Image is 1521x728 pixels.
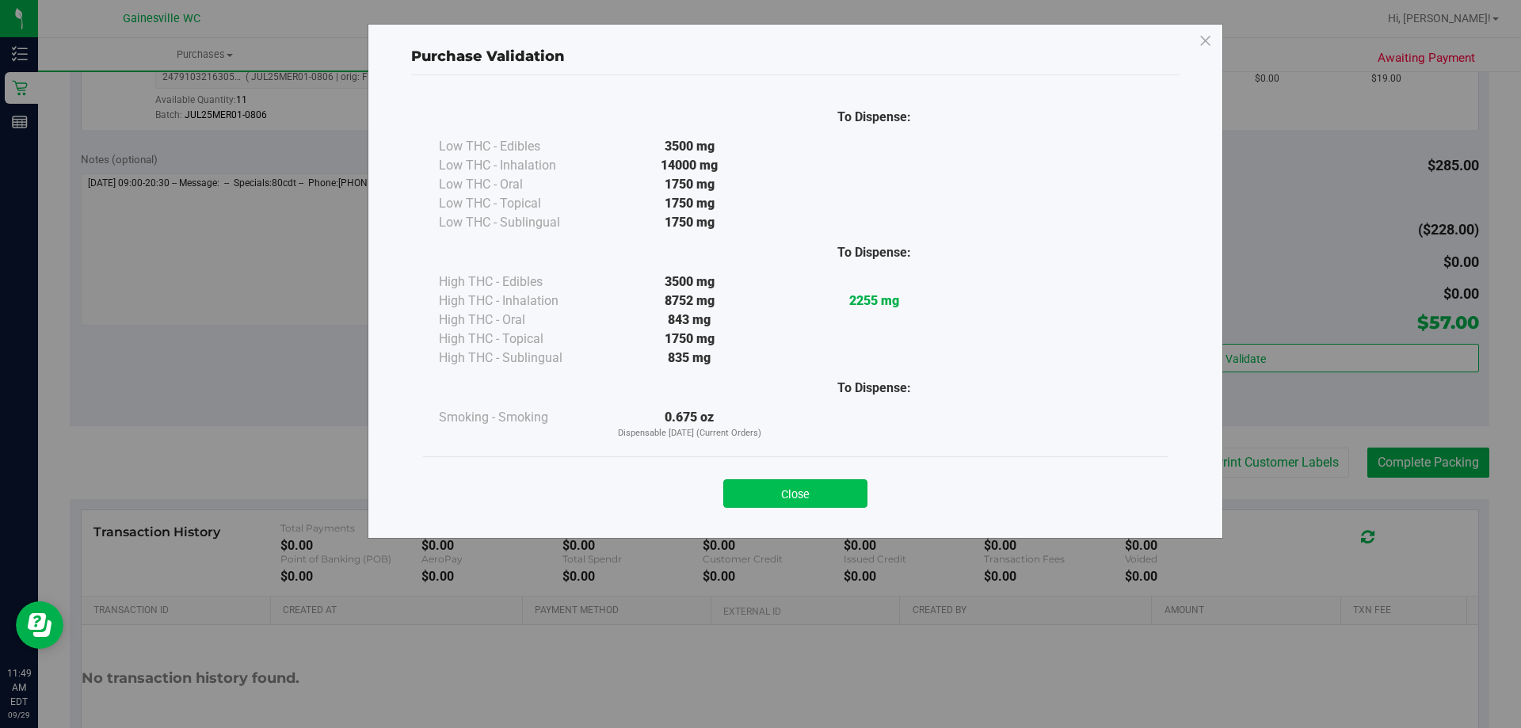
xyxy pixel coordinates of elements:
[597,156,782,175] div: 14000 mg
[439,311,597,330] div: High THC - Oral
[439,175,597,194] div: Low THC - Oral
[439,194,597,213] div: Low THC - Topical
[597,213,782,232] div: 1750 mg
[411,48,565,65] span: Purchase Validation
[439,156,597,175] div: Low THC - Inhalation
[782,379,966,398] div: To Dispense:
[439,213,597,232] div: Low THC - Sublingual
[597,292,782,311] div: 8752 mg
[16,601,63,649] iframe: Resource center
[782,243,966,262] div: To Dispense:
[439,408,597,427] div: Smoking - Smoking
[439,292,597,311] div: High THC - Inhalation
[597,349,782,368] div: 835 mg
[597,175,782,194] div: 1750 mg
[849,293,899,308] strong: 2255 mg
[597,408,782,440] div: 0.675 oz
[597,273,782,292] div: 3500 mg
[439,137,597,156] div: Low THC - Edibles
[597,427,782,440] p: Dispensable [DATE] (Current Orders)
[597,311,782,330] div: 843 mg
[439,349,597,368] div: High THC - Sublingual
[597,194,782,213] div: 1750 mg
[597,330,782,349] div: 1750 mg
[723,479,867,508] button: Close
[439,330,597,349] div: High THC - Topical
[597,137,782,156] div: 3500 mg
[439,273,597,292] div: High THC - Edibles
[782,108,966,127] div: To Dispense:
